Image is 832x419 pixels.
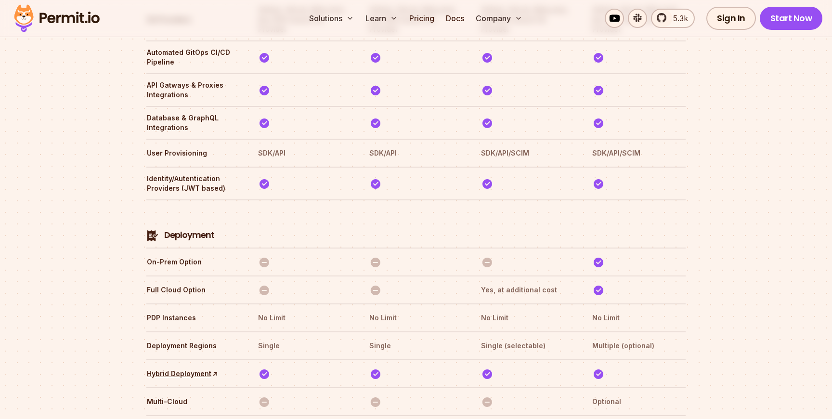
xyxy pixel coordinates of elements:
[146,80,240,100] th: API Gatways & Proxies Integrations
[146,145,240,161] th: User Provisioning
[472,9,526,28] button: Company
[258,310,351,326] th: No Limit
[146,47,240,67] th: Automated GitOps CI/CD Pipeline
[760,7,823,30] a: Start Now
[147,230,158,241] img: Deployment
[592,394,686,409] th: Optional
[592,338,686,354] th: Multiple (optional)
[369,145,463,161] th: SDK/API
[258,338,351,354] th: Single
[258,145,351,161] th: SDK/API
[706,7,756,30] a: Sign In
[10,2,104,35] img: Permit logo
[305,9,358,28] button: Solutions
[369,338,463,354] th: Single
[442,9,468,28] a: Docs
[209,368,221,380] span: ↑
[362,9,402,28] button: Learn
[405,9,438,28] a: Pricing
[146,310,240,326] th: PDP Instances
[146,338,240,354] th: Deployment Regions
[592,310,686,326] th: No Limit
[667,13,688,24] span: 5.3k
[146,394,240,409] th: Multi-Cloud
[481,282,574,298] th: Yes, at additional cost
[146,254,240,270] th: On-Prem Option
[146,113,240,133] th: Database & GraphQL Integrations
[164,229,214,241] h4: Deployment
[651,9,695,28] a: 5.3k
[369,310,463,326] th: No Limit
[481,145,574,161] th: SDK/API/SCIM
[146,282,240,298] th: Full Cloud Option
[481,338,574,354] th: Single (selectable)
[147,369,218,379] a: Hybrid Deployment↑
[146,173,240,194] th: Identity/Autentication Providers (JWT based)
[481,310,574,326] th: No Limit
[592,145,686,161] th: SDK/API/SCIM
